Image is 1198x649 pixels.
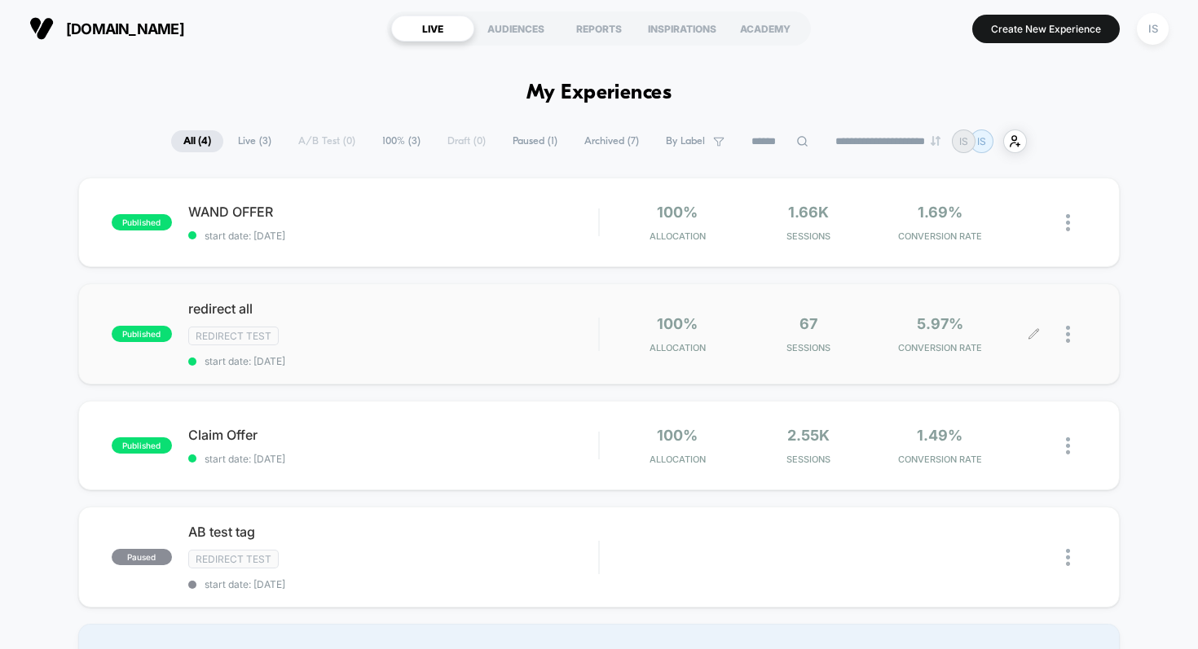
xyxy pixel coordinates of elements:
[112,326,172,342] span: published
[917,315,963,332] span: 5.97%
[650,342,706,353] span: Allocation
[787,427,830,444] span: 2.55k
[24,15,189,42] button: [DOMAIN_NAME]
[474,15,557,42] div: AUDIENCES
[29,16,54,41] img: Visually logo
[112,437,172,454] span: published
[1066,326,1070,343] img: close
[572,130,651,152] span: Archived ( 7 )
[112,549,172,565] span: paused
[188,230,599,242] span: start date: [DATE]
[747,342,870,353] span: Sessions
[188,550,279,568] span: Redirect Test
[391,15,474,42] div: LIVE
[188,204,599,220] span: WAND OFFER
[188,524,599,540] span: AB test tag
[657,315,698,332] span: 100%
[557,15,641,42] div: REPORTS
[1137,13,1169,45] div: IS
[188,327,279,345] span: Redirect Test
[641,15,724,42] div: INSPIRATIONS
[1066,214,1070,231] img: close
[526,81,672,105] h1: My Experiences
[879,230,1002,242] span: CONVERSION RATE
[879,342,1002,353] span: CONVERSION RATE
[918,204,962,221] span: 1.69%
[188,355,599,367] span: start date: [DATE]
[1066,437,1070,454] img: close
[650,230,706,242] span: Allocation
[879,454,1002,465] span: CONVERSION RATE
[500,130,570,152] span: Paused ( 1 )
[917,427,962,444] span: 1.49%
[188,453,599,465] span: start date: [DATE]
[1132,12,1174,46] button: IS
[959,135,968,147] p: IS
[788,204,829,221] span: 1.66k
[977,135,986,147] p: IS
[747,454,870,465] span: Sessions
[171,130,223,152] span: All ( 4 )
[370,130,433,152] span: 100% ( 3 )
[112,214,172,230] span: published
[66,20,184,37] span: [DOMAIN_NAME]
[1066,549,1070,566] img: close
[226,130,284,152] span: Live ( 3 )
[724,15,807,42] div: ACADEMY
[657,204,698,221] span: 100%
[747,230,870,242] span: Sessions
[650,454,706,465] span: Allocation
[657,427,698,444] span: 100%
[931,136,940,146] img: end
[972,15,1120,43] button: Create New Experience
[799,315,817,332] span: 67
[188,427,599,443] span: Claim Offer
[666,135,705,147] span: By Label
[188,578,599,590] span: start date: [DATE]
[188,300,599,317] span: redirect all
